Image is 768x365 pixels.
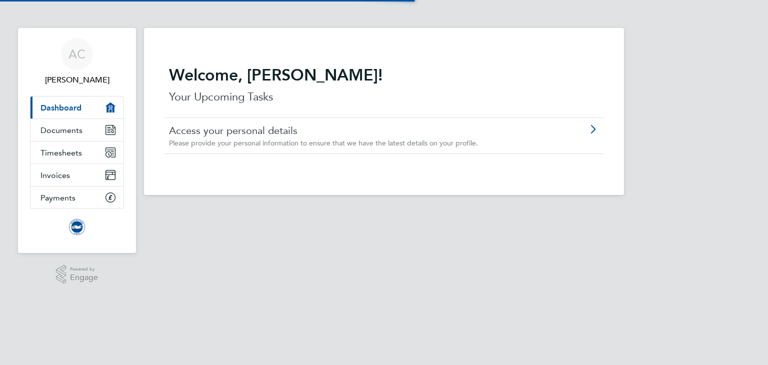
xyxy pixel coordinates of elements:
span: Documents [40,125,82,135]
a: Timesheets [30,141,123,163]
a: Go to home page [30,219,124,235]
span: Dashboard [40,103,81,112]
span: Payments [40,193,75,202]
span: Engage [70,273,98,282]
a: Powered byEngage [56,265,98,284]
a: Dashboard [30,96,123,118]
h2: Welcome, [PERSON_NAME]! [169,65,599,85]
span: Powered by [70,265,98,273]
a: Access your personal details [169,124,542,137]
span: AC [68,47,85,60]
a: Payments [30,186,123,208]
span: Invoices [40,170,70,180]
img: brightonandhovealbion-logo-retina.png [69,219,85,235]
span: Please provide your personal information to ensure that we have the latest details on your profile. [169,138,478,147]
a: AC[PERSON_NAME] [30,38,124,86]
p: Your Upcoming Tasks [169,89,599,105]
span: Timesheets [40,148,82,157]
nav: Main navigation [18,28,136,253]
a: Documents [30,119,123,141]
span: Andrew Cashman [30,74,124,86]
a: Invoices [30,164,123,186]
